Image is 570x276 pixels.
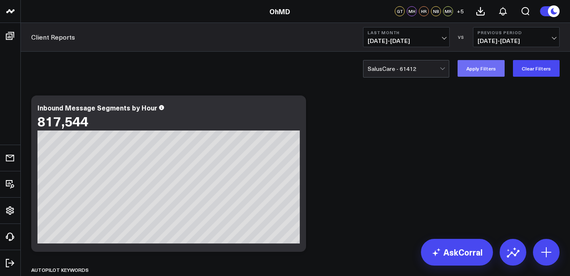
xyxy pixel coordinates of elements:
b: Last Month [368,30,445,35]
button: Previous Period[DATE]-[DATE] [473,27,560,47]
div: GT [395,6,405,16]
div: NB [431,6,441,16]
a: Client Reports [31,33,75,42]
div: VS [454,35,469,40]
button: Last Month[DATE]-[DATE] [363,27,450,47]
a: AskCorral [421,239,493,266]
a: OhMD [269,7,290,16]
div: Inbound Message Segments by Hour [37,103,157,112]
button: Clear Filters [513,60,560,77]
b: Previous Period [478,30,555,35]
div: MR [443,6,453,16]
span: + 5 [457,8,464,14]
div: MH [407,6,417,16]
button: +5 [455,6,465,16]
button: Apply Filters [458,60,505,77]
span: [DATE] - [DATE] [368,38,445,44]
div: HR [419,6,429,16]
div: 817,544 [37,113,88,128]
span: [DATE] - [DATE] [478,38,555,44]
